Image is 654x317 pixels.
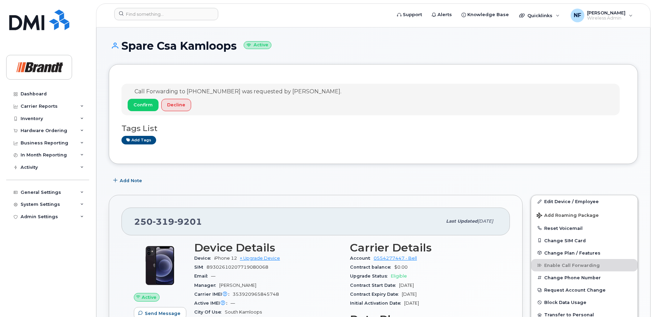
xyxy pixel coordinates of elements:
span: Enable Call Forwarding [544,263,600,268]
button: Add Note [109,174,148,187]
span: [DATE] [399,283,414,288]
span: Add Roaming Package [537,213,599,219]
button: Add Roaming Package [531,208,638,222]
span: Eligible [391,273,407,279]
span: Contract balance [350,265,394,270]
span: Call Forwarding to [PHONE_NUMBER] was requested by [PERSON_NAME]. [135,88,341,95]
span: Send Message [145,310,180,317]
img: iPhone_12.jpg [139,245,180,286]
span: Active IMEI [194,301,231,306]
span: SIM [194,265,207,270]
span: Last updated [446,219,478,224]
span: Upgrade Status [350,273,391,279]
h1: Spare Csa Kamloops [109,40,638,52]
a: 0554277447 - Bell [374,256,417,261]
span: Account [350,256,374,261]
span: City Of Use [194,309,225,315]
a: + Upgrade Device [240,256,280,261]
h3: Carrier Details [350,242,498,254]
span: [DATE] [404,301,419,306]
span: 319 [153,216,174,227]
button: Confirm [128,99,159,111]
span: Initial Activation Date [350,301,404,306]
span: Change Plan / Features [544,250,600,255]
button: Request Account Change [531,284,638,296]
a: Edit Device / Employee [531,195,638,208]
span: 9201 [174,216,202,227]
span: Carrier IMEI [194,292,233,297]
span: South Kamloops [225,309,262,315]
span: Email [194,273,211,279]
button: Decline [161,99,191,111]
span: Confirm [133,102,153,108]
button: Reset Voicemail [531,222,638,234]
span: Active [142,294,156,301]
button: Enable Call Forwarding [531,259,638,271]
span: 250 [134,216,202,227]
span: 353920965845748 [233,292,279,297]
span: [DATE] [478,219,493,224]
small: Active [244,41,271,49]
span: [DATE] [402,292,417,297]
span: Decline [167,102,185,108]
span: — [211,273,215,279]
span: — [231,301,235,306]
button: Block Data Usage [531,296,638,308]
span: Add Note [120,177,142,184]
span: 89302610207719080068 [207,265,268,270]
span: iPhone 12 [214,256,237,261]
span: Contract Expiry Date [350,292,402,297]
h3: Device Details [194,242,342,254]
span: Device [194,256,214,261]
span: $0.00 [394,265,408,270]
button: Change Phone Number [531,271,638,284]
h3: Tags List [121,124,625,133]
a: Add tags [121,136,156,144]
span: Contract Start Date [350,283,399,288]
span: [PERSON_NAME] [219,283,256,288]
button: Change SIM Card [531,234,638,247]
span: Manager [194,283,219,288]
button: Change Plan / Features [531,247,638,259]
